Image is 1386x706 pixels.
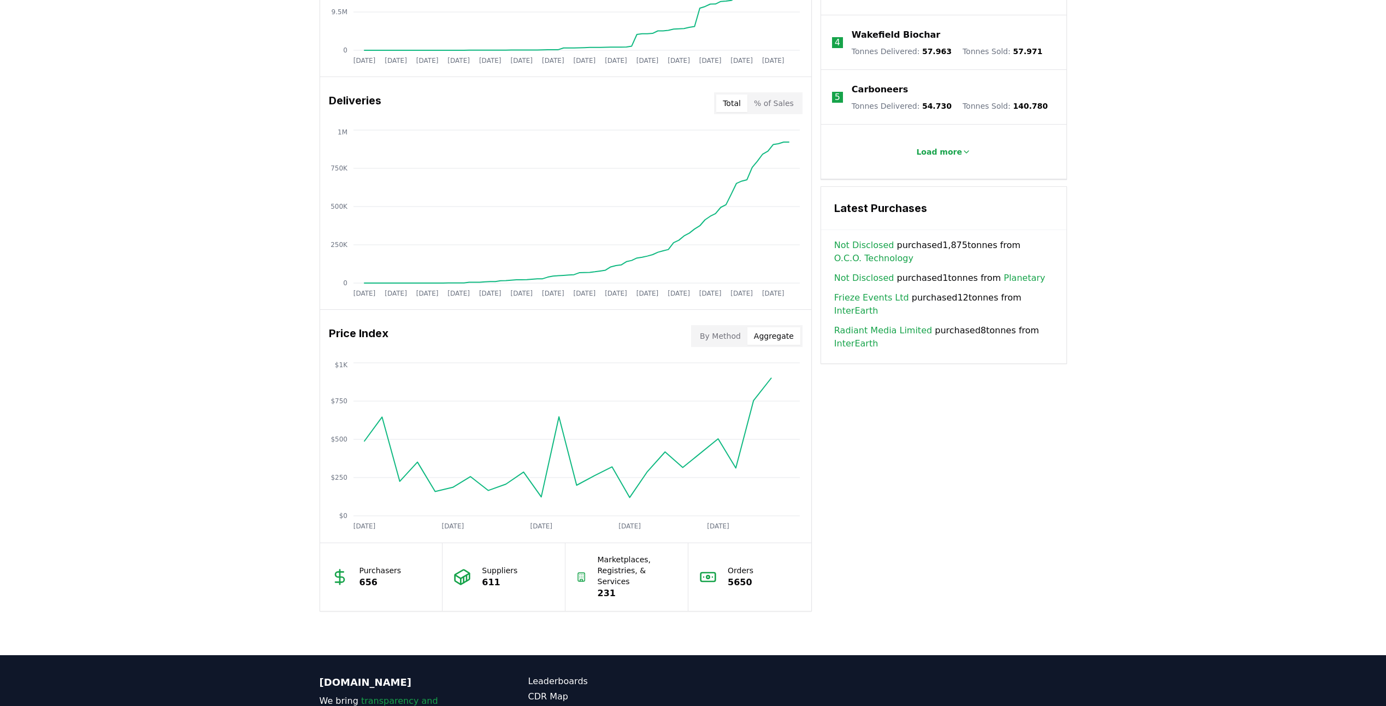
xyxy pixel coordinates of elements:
tspan: $0 [339,512,347,520]
tspan: $1K [334,361,347,369]
tspan: [DATE] [510,290,533,297]
tspan: [DATE] [730,57,753,64]
tspan: [DATE] [699,57,721,64]
button: Load more [907,141,980,163]
tspan: [DATE] [573,57,595,64]
tspan: [DATE] [385,57,407,64]
p: Tonnes Sold : [963,46,1042,57]
button: Total [716,95,747,112]
tspan: [DATE] [353,522,375,530]
tspan: [DATE] [605,57,627,64]
tspan: 0 [343,279,347,287]
tspan: 500K [331,203,348,210]
tspan: 0 [343,46,347,54]
p: 656 [359,576,402,589]
tspan: [DATE] [618,522,641,530]
span: 57.963 [922,47,952,56]
p: 5 [835,91,840,104]
tspan: [DATE] [762,290,784,297]
span: 140.780 [1013,102,1048,110]
p: [DOMAIN_NAME] [320,675,485,690]
tspan: [DATE] [385,290,407,297]
a: InterEarth [834,337,878,350]
tspan: [DATE] [416,290,438,297]
tspan: [DATE] [542,290,564,297]
tspan: [DATE] [530,522,552,530]
tspan: $500 [331,436,347,443]
a: O.C.O. Technology [834,252,913,265]
button: Aggregate [747,327,800,345]
tspan: $750 [331,397,347,405]
tspan: 750K [331,164,348,172]
p: 231 [598,587,677,600]
p: Tonnes Delivered : [852,101,952,111]
tspan: [DATE] [441,522,464,530]
a: Planetary [1004,272,1045,285]
a: Leaderboards [528,675,693,688]
tspan: 9.5M [331,8,347,16]
tspan: [DATE] [447,57,470,64]
p: Marketplaces, Registries, & Services [598,554,677,587]
p: Purchasers [359,565,402,576]
a: Frieze Events Ltd [834,291,909,304]
h3: Deliveries [329,92,381,114]
a: InterEarth [834,304,878,317]
p: 4 [835,36,840,49]
tspan: [DATE] [479,290,501,297]
button: By Method [693,327,747,345]
tspan: [DATE] [605,290,627,297]
a: Not Disclosed [834,272,894,285]
p: Suppliers [482,565,517,576]
span: purchased 12 tonnes from [834,291,1053,317]
tspan: [DATE] [707,522,729,530]
tspan: [DATE] [542,57,564,64]
tspan: [DATE] [447,290,470,297]
tspan: [DATE] [353,57,375,64]
tspan: 250K [331,241,348,249]
tspan: [DATE] [510,57,533,64]
p: 611 [482,576,517,589]
tspan: [DATE] [668,57,690,64]
p: Load more [916,146,962,157]
span: purchased 1,875 tonnes from [834,239,1053,265]
tspan: $250 [331,474,347,481]
a: Not Disclosed [834,239,894,252]
tspan: [DATE] [730,290,753,297]
p: Orders [728,565,753,576]
tspan: [DATE] [636,57,658,64]
a: Wakefield Biochar [852,28,940,42]
span: purchased 1 tonnes from [834,272,1045,285]
tspan: [DATE] [668,290,690,297]
tspan: [DATE] [762,57,784,64]
tspan: [DATE] [479,57,501,64]
tspan: [DATE] [353,290,375,297]
a: Radiant Media Limited [834,324,932,337]
tspan: [DATE] [636,290,658,297]
span: 54.730 [922,102,952,110]
h3: Price Index [329,325,388,347]
p: 5650 [728,576,753,589]
tspan: [DATE] [573,290,595,297]
h3: Latest Purchases [834,200,1053,216]
p: Tonnes Sold : [963,101,1048,111]
tspan: [DATE] [699,290,721,297]
a: CDR Map [528,690,693,703]
tspan: [DATE] [416,57,438,64]
span: 57.971 [1013,47,1042,56]
a: Carboneers [852,83,908,96]
span: purchased 8 tonnes from [834,324,1053,350]
button: % of Sales [747,95,800,112]
tspan: 1M [338,128,347,136]
p: Tonnes Delivered : [852,46,952,57]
